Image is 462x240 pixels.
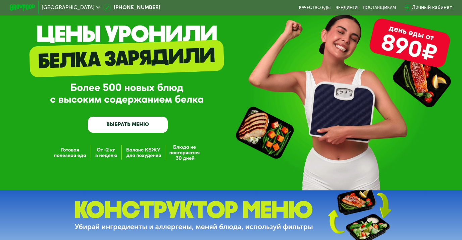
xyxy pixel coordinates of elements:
div: Личный кабинет [412,4,452,11]
div: поставщикам [363,5,396,10]
span: [GEOGRAPHIC_DATA] [42,5,95,10]
a: Качество еды [299,5,330,10]
a: Вендинги [336,5,358,10]
a: ВЫБРАТЬ МЕНЮ [88,117,168,133]
a: [PHONE_NUMBER] [103,4,160,11]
